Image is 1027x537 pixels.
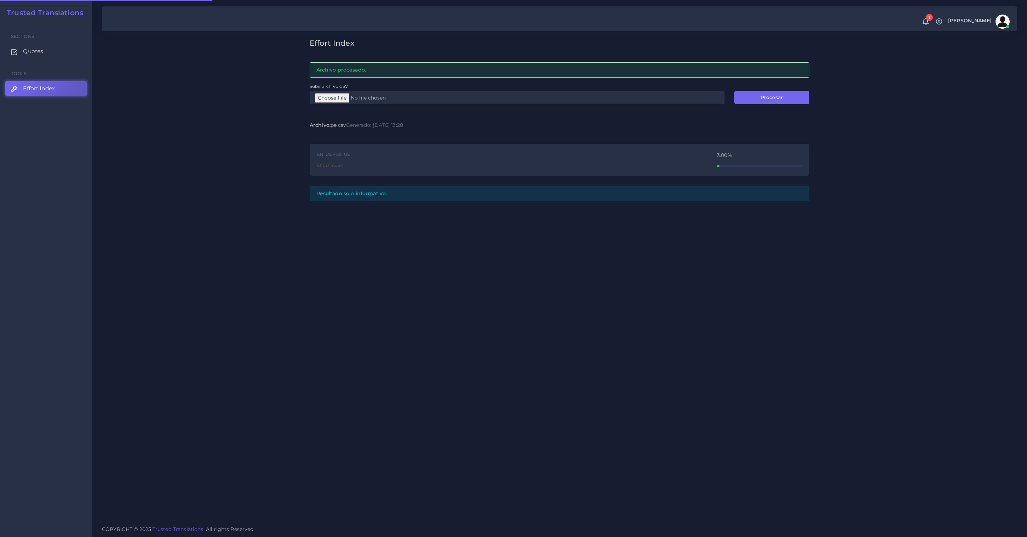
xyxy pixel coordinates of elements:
a: Quotes [5,44,87,59]
div: Archivo procesado. [310,62,809,78]
div: 3.00% [717,153,802,158]
div: EN_US → ES_US [317,151,350,157]
div: Resultado solo informativo. [310,186,809,201]
span: , All rights Reserved [203,526,254,533]
span: 1 [926,14,933,21]
a: Trusted Translations [153,526,203,532]
div: Effort Index [317,162,350,168]
strong: Archivo: [310,122,331,128]
button: Procesar [734,91,809,104]
img: avatar [996,15,1010,29]
div: pe.csv [310,121,346,129]
a: 1 [919,18,932,26]
div: Generado: [DATE] 13:28 [346,121,403,129]
span: Sections [11,34,34,39]
a: Trusted Translations [2,9,83,17]
a: Effort Index [5,81,87,96]
span: [PERSON_NAME] [948,18,992,23]
span: Tools [11,71,27,76]
label: Subir archivo CSV [310,83,348,89]
span: COPYRIGHT © 2025 [102,526,254,533]
span: Quotes [23,47,43,55]
a: [PERSON_NAME]avatar [945,15,1012,29]
span: Effort Index [23,85,55,92]
h3: Effort Index [310,39,809,47]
